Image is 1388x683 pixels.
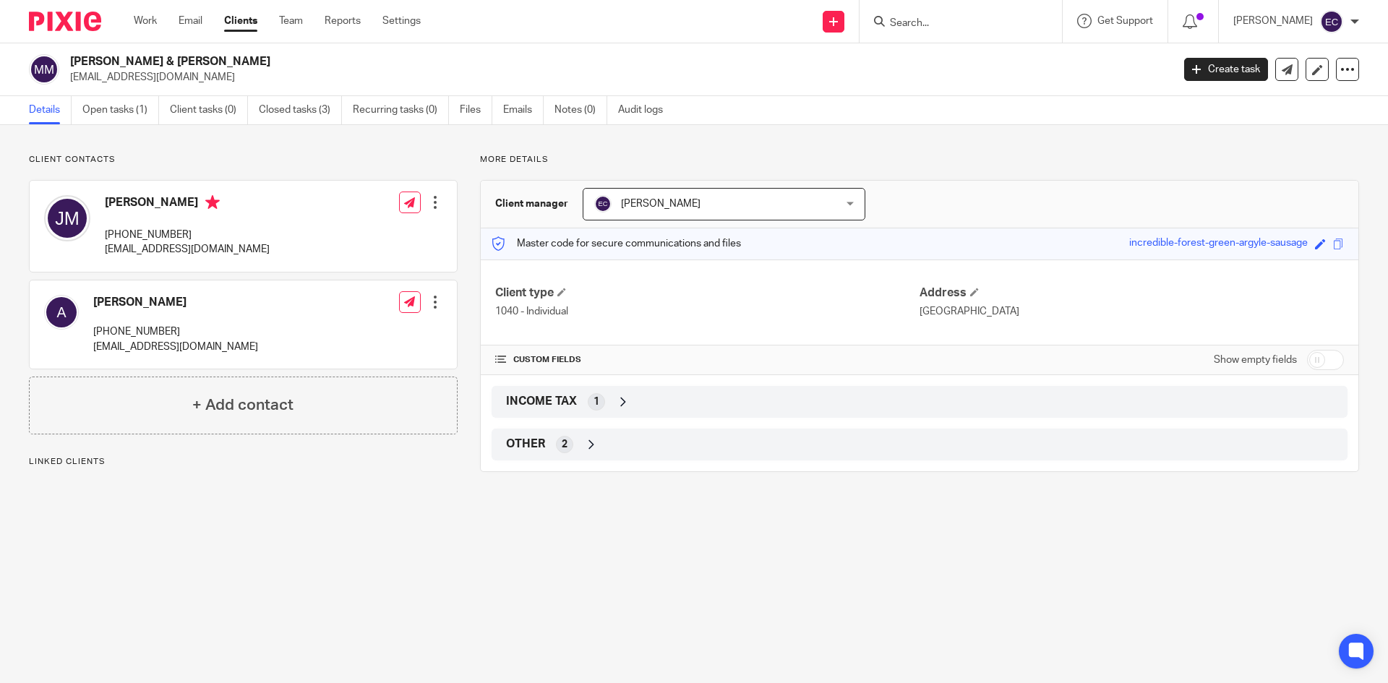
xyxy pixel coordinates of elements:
span: OTHER [506,437,545,452]
p: Linked clients [29,456,458,468]
a: Recurring tasks (0) [353,96,449,124]
a: Details [29,96,72,124]
a: Closed tasks (3) [259,96,342,124]
span: INCOME TAX [506,394,577,409]
h2: [PERSON_NAME] & [PERSON_NAME] [70,54,944,69]
h4: + Add contact [192,394,294,416]
p: Master code for secure communications and files [492,236,741,251]
p: [EMAIL_ADDRESS][DOMAIN_NAME] [70,70,1162,85]
h4: [PERSON_NAME] [105,195,270,213]
p: [PHONE_NUMBER] [105,228,270,242]
input: Search [888,17,1019,30]
h3: Client manager [495,197,568,211]
span: [PERSON_NAME] [621,199,701,209]
span: 1 [594,395,599,409]
img: svg%3E [44,195,90,241]
h4: CUSTOM FIELDS [495,354,920,366]
span: 2 [562,437,567,452]
a: Client tasks (0) [170,96,248,124]
a: Emails [503,96,544,124]
p: Client contacts [29,154,458,166]
a: Work [134,14,157,28]
img: svg%3E [29,54,59,85]
img: svg%3E [44,295,79,330]
h4: [PERSON_NAME] [93,295,258,310]
a: Email [179,14,202,28]
p: [GEOGRAPHIC_DATA] [920,304,1344,319]
p: [PHONE_NUMBER] [93,325,258,339]
p: [EMAIL_ADDRESS][DOMAIN_NAME] [93,340,258,354]
img: Pixie [29,12,101,31]
a: Team [279,14,303,28]
span: Get Support [1097,16,1153,26]
a: Clients [224,14,257,28]
img: svg%3E [594,195,612,212]
p: [PERSON_NAME] [1233,14,1313,28]
p: 1040 - Individual [495,304,920,319]
h4: Address [920,285,1344,301]
a: Reports [325,14,361,28]
p: More details [480,154,1359,166]
a: Create task [1184,58,1268,81]
img: svg%3E [1320,10,1343,33]
h4: Client type [495,285,920,301]
a: Open tasks (1) [82,96,159,124]
a: Notes (0) [554,96,607,124]
div: incredible-forest-green-argyle-sausage [1129,236,1308,252]
p: [EMAIL_ADDRESS][DOMAIN_NAME] [105,242,270,257]
label: Show empty fields [1214,353,1297,367]
a: Audit logs [618,96,674,124]
a: Settings [382,14,421,28]
i: Primary [205,195,220,210]
a: Files [460,96,492,124]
